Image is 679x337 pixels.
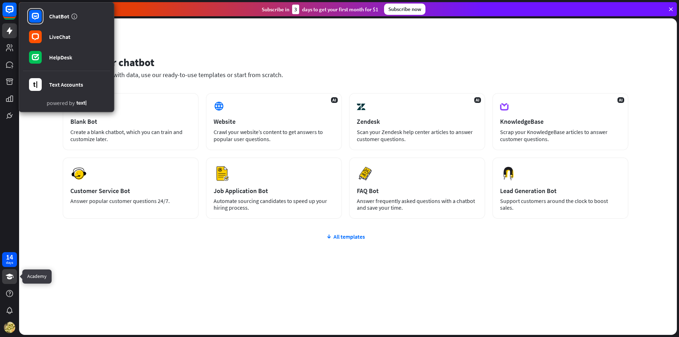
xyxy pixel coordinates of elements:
div: Crawl your website’s content to get answers to popular user questions. [214,128,334,143]
div: Answer popular customer questions 24/7. [70,198,191,204]
span: AI [331,97,338,103]
div: Support customers around the clock to boost sales. [500,198,621,211]
div: Website [214,117,334,126]
div: Set up your chatbot [63,56,628,69]
div: Scrap your KnowledgeBase articles to answer customer questions. [500,128,621,143]
div: 3 [292,5,299,14]
div: All templates [63,233,628,240]
a: 14 days [2,252,17,267]
div: 14 [6,254,13,260]
div: Scan your Zendesk help center articles to answer customer questions. [357,128,477,143]
div: Automate sourcing candidates to speed up your hiring process. [214,198,334,211]
div: Subscribe now [384,4,425,15]
div: Customer Service Bot [70,187,191,195]
div: Subscribe in days to get your first month for $1 [262,5,378,14]
button: Open LiveChat chat widget [6,3,27,24]
span: AI [474,97,481,103]
div: Zendesk [357,117,477,126]
div: Create a blank chatbot, which you can train and customize later. [70,128,191,143]
span: AI [617,97,624,103]
div: Train your chatbot with data, use our ready-to-use templates or start from scratch. [63,71,628,79]
div: Job Application Bot [214,187,334,195]
div: days [6,260,13,265]
div: Blank Bot [70,117,191,126]
div: FAQ Bot [357,187,477,195]
div: Answer frequently asked questions with a chatbot and save your time. [357,198,477,211]
div: Lead Generation Bot [500,187,621,195]
div: KnowledgeBase [500,117,621,126]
